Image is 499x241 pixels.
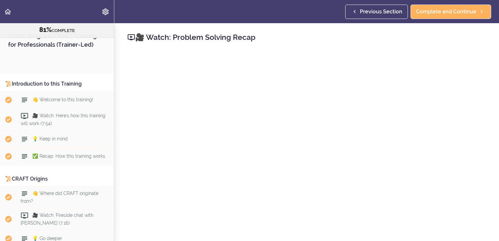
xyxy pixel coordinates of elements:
[32,236,62,241] span: 💡 Go deeper
[127,32,486,43] h2: 🎥 Watch: Problem Solving Recap
[4,8,12,16] svg: Back to course curriculum
[21,213,93,225] span: 🎥 Watch: Fireside chat with [PERSON_NAME] (7:16)
[21,191,98,203] span: 👋 Where did CRAFT originate from?
[345,5,408,19] a: Previous Section
[360,8,402,16] span: Previous Section
[102,8,109,16] svg: Settings Menu
[32,136,68,141] span: 💡 Keep in mind
[410,5,491,19] a: Complete and Continue
[21,113,105,126] span: 🎥 Watch: Here's how this training will work (7:54)
[32,153,105,159] span: ✅ Recap: How this training works
[416,8,476,16] span: Complete and Continue
[8,26,106,34] div: COMPLETE
[39,26,52,34] span: 81%
[32,97,93,102] span: 👋 Welcome to this training!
